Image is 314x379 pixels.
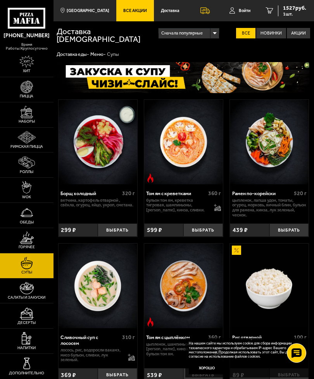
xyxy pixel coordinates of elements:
img: Акционный [232,246,241,255]
img: Сливочный суп с лососем [59,244,137,328]
button: Выбрать [183,223,223,237]
span: WOK [22,195,31,199]
a: Острое блюдоТом ям с цыплёнком [144,244,223,328]
div: Том ям с цыплёнком [146,334,206,340]
a: АкционныйРис отварной [230,244,309,328]
img: Острое блюдо [146,173,155,183]
span: Сначала популярные [161,28,203,39]
span: Обеды [20,220,34,224]
label: Все [236,28,255,38]
span: 520 г [294,190,307,197]
p: лосось, рис, водоросли вакамэ, мисо бульон, сливки, лук зеленый. [60,348,125,363]
span: Все Акции [123,9,147,13]
span: 89 ₽ [233,372,244,378]
button: Хорошо [189,362,226,374]
span: Десерты [17,321,36,325]
span: Войти [239,9,250,13]
a: Острое блюдоТом ям с креветками [144,100,223,184]
div: Рамен по-корейски [232,190,292,196]
div: Рис отварной [232,334,292,340]
img: Борщ холодный [59,100,137,184]
span: 1527 руб. [283,5,306,11]
div: Супы [107,51,119,57]
span: 320 г [122,190,135,197]
img: Рис отварной [230,244,309,328]
label: Новинки [256,28,286,38]
a: Доставка еды- [57,51,89,57]
span: 360 г [208,190,221,197]
p: ветчина, картофель отварной , свёкла, огурец, яйцо, укроп, сметана. [60,198,135,208]
span: 439 ₽ [233,227,248,233]
span: 1 шт. [283,12,306,16]
span: Напитки [17,346,36,350]
h1: Доставка [DEMOGRAPHIC_DATA] [57,28,159,43]
label: Акции [287,28,310,38]
span: 369 ₽ [61,372,76,378]
span: 310 г [122,334,135,341]
span: Хит [23,69,30,73]
span: 539 ₽ [147,372,162,378]
span: Наборы [19,119,35,123]
span: 100 г [294,334,307,341]
span: Роллы [20,170,33,174]
div: Борщ холодный [60,190,120,196]
a: Меню- [90,51,106,57]
span: [GEOGRAPHIC_DATA] [67,9,109,13]
p: цыпленок, шампиньоны, [PERSON_NAME], кинза, сливки, бульон том ям. [146,342,210,357]
button: Выбрать [269,223,309,237]
img: Острое блюдо [146,317,155,327]
img: Том ям с креветками [144,100,223,184]
span: 360 г [208,334,221,341]
span: Пицца [20,94,33,98]
span: Доставка [161,9,179,13]
span: Дополнительно [9,371,44,375]
img: Рамен по-корейски [230,100,309,184]
span: Горячее [19,245,35,249]
span: Супы [21,270,32,274]
p: На нашем сайте мы используем cookie для сбора информации технического характера и обрабатываем IP... [189,341,303,359]
span: Римская пицца [10,145,43,149]
div: Сливочный суп с лососем [60,334,120,346]
img: Том ям с цыплёнком [144,244,223,328]
span: Салаты и закуски [8,296,45,299]
p: цыпленок, лапша удон, томаты, огурец, морковь, яичный блин, бульон для рамена, кинза, лук зеленый... [232,198,307,218]
span: 299 ₽ [61,227,76,233]
p: бульон том ям, креветка тигровая, шампиньоны, [PERSON_NAME], кинза, сливки. [146,198,210,213]
button: Выбрать [98,223,137,237]
div: Том ям с креветками [146,190,206,196]
span: 599 ₽ [147,227,162,233]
